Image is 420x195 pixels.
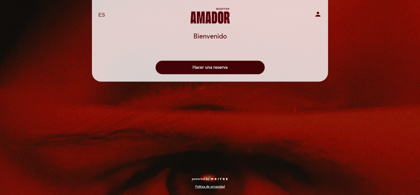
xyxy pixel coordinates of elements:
[193,33,227,40] h1: Bienvenido
[211,178,228,181] img: MEITRE
[192,177,209,181] span: powered by
[192,177,228,181] a: powered by
[195,185,225,189] a: Política de privacidad
[314,10,322,20] button: person
[156,61,265,74] button: Hacer una reserva
[314,10,322,18] i: person
[172,7,248,24] a: [PERSON_NAME] Rooftop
